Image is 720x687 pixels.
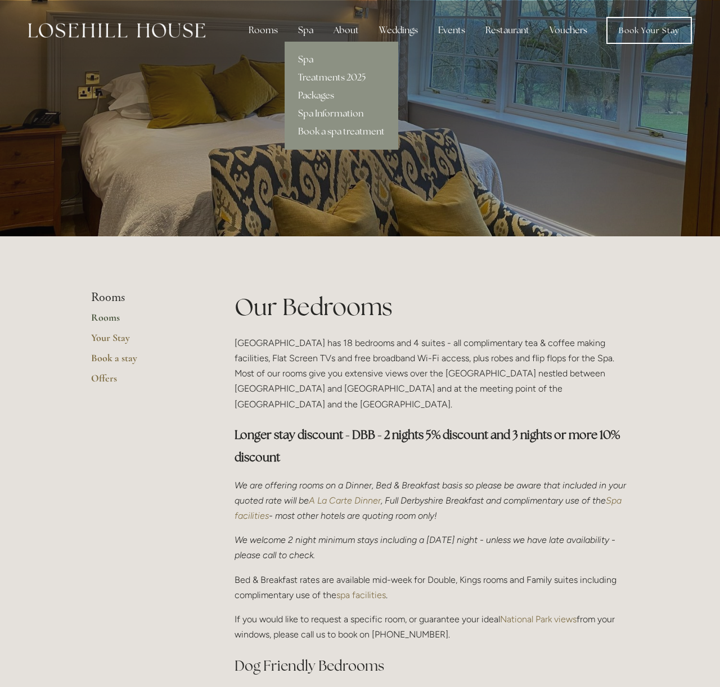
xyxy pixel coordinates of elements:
[285,51,398,69] a: Spa
[606,17,692,44] a: Book Your Stay
[285,87,398,105] a: Packages
[240,19,287,42] div: Rooms
[336,590,386,600] a: spa facilities
[91,331,199,352] a: Your Stay
[500,614,577,625] a: National Park views
[289,19,322,42] div: Spa
[285,123,398,141] a: Book a spa treatment
[269,510,437,521] em: - most other hotels are quoting room only!
[235,335,629,412] p: [GEOGRAPHIC_DATA] has 18 bedrooms and 4 suites - all complimentary tea & coffee making facilities...
[285,105,398,123] a: Spa Information
[370,19,427,42] div: Weddings
[381,495,606,506] em: , Full Derbyshire Breakfast and complimentary use of the
[235,427,622,465] strong: Longer stay discount - DBB - 2 nights 5% discount and 3 nights or more 10% discount
[429,19,474,42] div: Events
[91,290,199,305] li: Rooms
[28,23,205,38] img: Losehill House
[235,572,629,603] p: Bed & Breakfast rates are available mid-week for Double, Kings rooms and Family suites including ...
[541,19,596,42] a: Vouchers
[309,495,381,506] a: A La Carte Dinner
[91,352,199,372] a: Book a stay
[235,290,629,324] h1: Our Bedrooms
[91,311,199,331] a: Rooms
[235,535,618,560] em: We welcome 2 night minimum stays including a [DATE] night - unless we have late availability - pl...
[91,372,199,392] a: Offers
[325,19,368,42] div: About
[235,480,628,506] em: We are offering rooms on a Dinner, Bed & Breakfast basis so please be aware that included in your...
[285,69,398,87] a: Treatments 2025
[235,656,629,676] h2: Dog Friendly Bedrooms
[476,19,538,42] div: Restaurant
[235,612,629,642] p: If you would like to request a specific room, or guarantee your ideal from your windows, please c...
